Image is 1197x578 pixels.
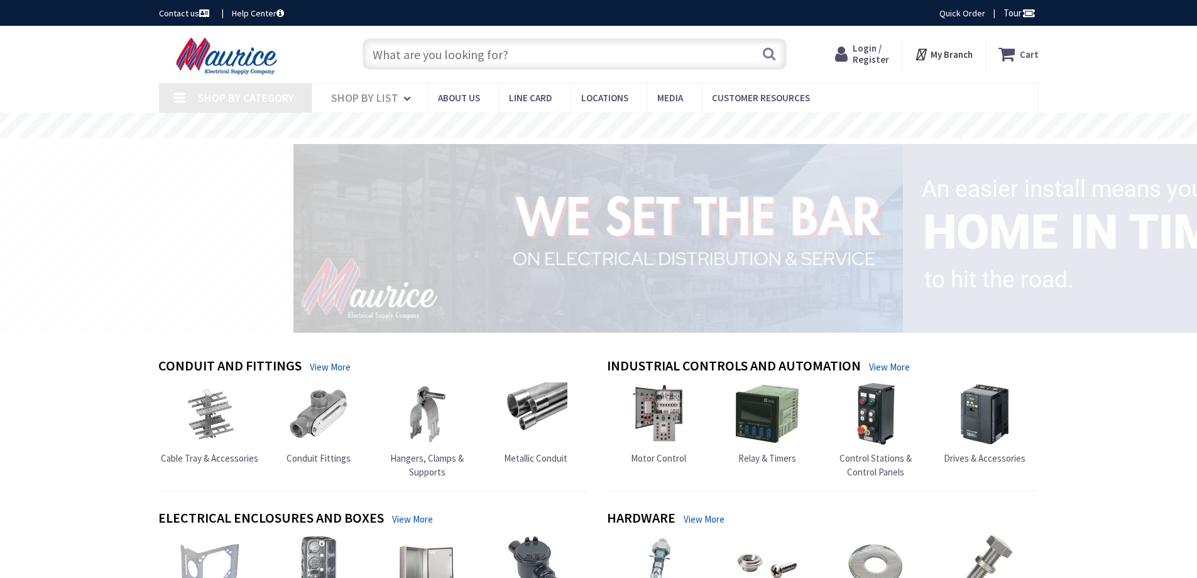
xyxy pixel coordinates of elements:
[581,92,628,104] span: Locations
[278,140,908,335] img: 1_1.png
[914,43,973,65] div: My Branch
[824,382,927,479] a: Control Stations & Control Panels Control Stations & Control Panels
[712,92,810,104] span: Customer Resources
[287,382,350,445] img: Conduit Fittings
[159,36,298,75] img: Maurice Electrical Supply Company
[232,7,284,19] a: Help Center
[331,91,398,105] span: Shop By List
[310,360,351,374] a: View More
[953,382,1016,445] img: Drives & Accessories
[835,43,889,65] a: Login / Register
[1020,43,1039,65] strong: Cart
[178,382,241,445] img: Cable Tray & Accessories
[944,382,1025,465] a: Drives & Accessories Drives & Accessories
[504,452,567,464] span: Metallic Conduit
[161,382,258,465] a: Cable Tray & Accessories Cable Tray & Accessories
[844,382,907,445] img: Control Stations & Control Panels
[287,382,351,465] a: Conduit Fittings Conduit Fittings
[505,382,567,445] img: Metallic Conduit
[684,513,724,526] a: View More
[504,382,567,465] a: Metallic Conduit Metallic Conduit
[161,452,258,464] span: Cable Tray & Accessories
[159,7,212,19] a: Contact us
[509,92,552,104] span: Line Card
[657,92,683,104] span: Media
[627,382,690,465] a: Motor Control Motor Control
[484,119,714,133] rs-layer: Free Same Day Pickup at 15 Locations
[607,510,675,528] h4: Hardware
[944,452,1025,464] span: Drives & Accessories
[839,452,912,477] span: Control Stations & Control Panels
[158,510,384,528] h4: Electrical Enclosures and Boxes
[1003,7,1036,19] span: Tour
[198,91,294,105] span: Shop By Category
[438,92,480,104] span: About us
[924,258,1074,302] rs-layer: to hit the road.
[736,382,799,465] a: Relay & Timers Relay & Timers
[607,358,861,376] h4: Industrial Controls and Automation
[738,452,796,464] span: Relay & Timers
[869,360,910,374] a: View More
[392,513,433,526] a: View More
[158,358,302,376] h4: Conduit and Fittings
[939,7,985,19] a: Quick Order
[376,382,479,479] a: Hangers, Clamps & Supports Hangers, Clamps & Supports
[627,382,690,445] img: Motor Control
[287,452,351,464] span: Conduit Fittings
[396,382,459,445] img: Hangers, Clamps & Supports
[931,48,973,60] strong: My Branch
[736,382,799,445] img: Relay & Timers
[631,452,686,464] span: Motor Control
[998,43,1039,65] a: Cart
[853,42,889,65] span: Login / Register
[363,38,787,70] input: What are you looking for?
[390,452,464,477] span: Hangers, Clamps & Supports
